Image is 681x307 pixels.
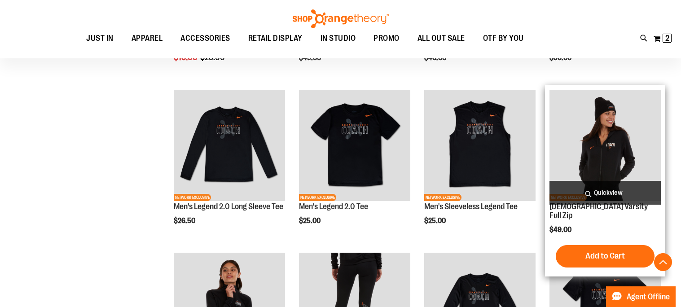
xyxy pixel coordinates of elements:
a: Quickview [549,181,661,205]
img: OTF Mens Coach FA23 Legend 2.0 LS Tee - Black primary image [174,90,285,201]
a: OTF Mens Coach FA23 Legend 2.0 SS Tee - Black primary imageNETWORK EXCLUSIVE [299,90,410,202]
div: product [294,85,415,248]
span: NETWORK EXCLUSIVE [174,194,211,201]
a: OTF Mens Coach FA23 Legend Sleeveless Tee - Black primary imageNETWORK EXCLUSIVE [424,90,536,202]
span: ALL OUT SALE [417,28,465,48]
img: OTF Mens Coach FA23 Legend Sleeveless Tee - Black primary image [424,90,536,201]
button: Add to Cart [556,245,655,268]
a: Men's Legend 2.0 Long Sleeve Tee [174,202,283,211]
img: Shop Orangetheory [291,9,390,28]
span: JUST IN [86,28,114,48]
span: IN STUDIO [321,28,356,48]
a: [DEMOGRAPHIC_DATA] Varsity Full Zip [549,202,648,220]
span: Add to Cart [585,251,625,261]
img: OTF Mens Coach FA23 Legend 2.0 SS Tee - Black primary image [299,90,410,201]
span: PROMO [373,28,400,48]
span: NETWORK EXCLUSIVE [299,194,336,201]
span: $25.00 [424,217,447,225]
img: OTF Ladies Coach FA23 Varsity Full Zip - Black primary image [549,90,661,201]
span: RETAIL DISPLAY [248,28,303,48]
div: product [420,85,540,248]
span: APPAREL [132,28,163,48]
a: OTF Mens Coach FA23 Legend 2.0 LS Tee - Black primary imageNETWORK EXCLUSIVE [174,90,285,202]
div: product [545,85,665,276]
span: $26.50 [174,217,197,225]
a: Men's Sleeveless Legend Tee [424,202,518,211]
span: 2 [665,34,669,43]
div: product [169,85,290,248]
span: OTF BY YOU [483,28,524,48]
span: NETWORK EXCLUSIVE [424,194,461,201]
span: ACCESSORIES [180,28,230,48]
button: Agent Offline [606,286,676,307]
button: Back To Top [654,253,672,271]
a: OTF Ladies Coach FA23 Varsity Full Zip - Black primary imageNETWORK EXCLUSIVE [549,90,661,202]
span: $49.00 [549,226,573,234]
span: Agent Offline [627,293,670,301]
span: $25.00 [299,217,322,225]
a: Men's Legend 2.0 Tee [299,202,368,211]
